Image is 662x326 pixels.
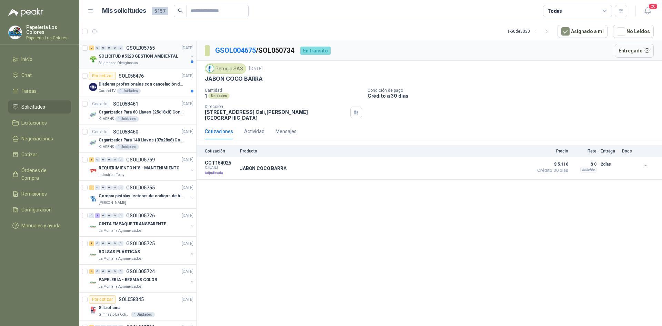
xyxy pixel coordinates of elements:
span: Inicio [21,56,32,63]
p: BOLSAS PLASTICAS [99,249,140,255]
div: 0 [101,269,106,274]
span: Configuración [21,206,52,214]
div: Todas [548,7,562,15]
p: / SOL050734 [215,45,295,56]
p: REQUERIMIENTO N°8 - MANTENIMIENTO [99,165,180,171]
div: 0 [118,269,123,274]
div: 0 [95,241,100,246]
p: [DATE] [182,73,193,79]
div: 1 [95,213,100,218]
div: Actividad [244,128,264,135]
p: [DATE] [182,157,193,163]
p: JABON COCO BARRA [240,166,287,171]
div: 0 [118,241,123,246]
p: Cotización [205,149,236,154]
button: No Leídos [613,25,654,38]
p: Condición de pago [368,88,659,93]
div: 0 [89,213,94,218]
img: Company Logo [89,223,97,231]
p: Precio [534,149,568,154]
div: 0 [107,241,112,246]
p: Cantidad [205,88,362,93]
p: 2 días [601,160,618,168]
span: 20 [648,3,658,10]
img: Company Logo [89,250,97,259]
a: Inicio [8,53,71,66]
a: Solicitudes [8,100,71,113]
span: Remisiones [21,190,47,198]
a: CerradoSOL058461[DATE] Company LogoOrganizador Para 60 Llaves (25x18x8) Con CerraduraKLARENS1 Uni... [79,97,196,125]
div: 0 [95,157,100,162]
p: JABON COCO BARRA [205,75,263,82]
div: 0 [95,269,100,274]
a: Negociaciones [8,132,71,145]
div: Por cotizar [89,72,116,80]
div: Perugia SAS [205,63,246,74]
span: $ 5.116 [534,160,568,168]
span: Cotizar [21,151,37,158]
span: Tareas [21,87,37,95]
h1: Mis solicitudes [102,6,146,16]
img: Company Logo [9,26,22,39]
img: Company Logo [89,111,97,119]
p: Salamanca Oleaginosas SAS [99,60,142,66]
button: Entregado [615,44,654,58]
p: [STREET_ADDRESS] Cali , [PERSON_NAME][GEOGRAPHIC_DATA] [205,109,348,121]
div: Por cotizar [89,295,116,304]
span: Solicitudes [21,103,45,111]
img: Company Logo [89,278,97,287]
p: $ 0 [572,160,596,168]
div: 0 [112,269,118,274]
div: Incluido [580,167,596,172]
a: Licitaciones [8,116,71,129]
p: [PERSON_NAME] [99,200,126,206]
img: Company Logo [89,167,97,175]
p: [DATE] [182,240,193,247]
p: PAPELERIA - RESMAS COLOR [99,277,157,283]
p: Dirección [205,104,348,109]
div: 0 [95,185,100,190]
p: SOL058345 [119,297,144,302]
img: Company Logo [89,195,97,203]
div: 0 [107,213,112,218]
div: Cerrado [89,128,110,136]
span: Órdenes de Compra [21,167,64,182]
a: Órdenes de Compra [8,164,71,185]
a: Remisiones [8,187,71,200]
a: Configuración [8,203,71,216]
div: 0 [101,241,106,246]
p: Diadema profesionales con cancelación de ruido en micrófono [99,81,184,88]
p: La Montaña Agromercados [99,284,142,289]
p: GSOL005726 [126,213,155,218]
p: COT164025 [205,160,236,166]
a: 2 0 0 0 0 0 GSOL005755[DATE] Company LogoCompra pistolas lectoras de codigos de barras[PERSON_NAME] [89,184,195,206]
p: KLARENS [99,144,114,150]
p: [DATE] [182,213,193,219]
a: 0 1 0 0 0 0 GSOL005726[DATE] Company LogoCINTA EMPAQUE TRANSPARENTELa Montaña Agromercados [89,211,195,234]
a: Por cotizarSOL058345[DATE] Company LogoSilla oficinaGimnasio La Colina1 Unidades [79,293,196,320]
span: Manuales y ayuda [21,222,61,229]
a: GSOL004675 [215,46,256,55]
p: SOL058476 [119,73,144,78]
p: Flete [572,149,596,154]
div: 2 [89,185,94,190]
p: 1 [205,93,207,99]
div: 0 [107,46,112,50]
div: 0 [101,46,106,50]
div: 0 [112,185,118,190]
p: Gimnasio La Colina [99,312,130,317]
div: 0 [118,213,123,218]
button: 20 [641,5,654,17]
p: GSOL005765 [126,46,155,50]
div: 0 [118,157,123,162]
img: Company Logo [89,83,97,91]
a: Cotizar [8,148,71,161]
div: 0 [107,269,112,274]
p: [DATE] [182,45,193,51]
p: La Montaña Agromercados [99,228,142,234]
div: 0 [95,46,100,50]
div: En tránsito [300,47,331,55]
div: Cerrado [89,100,110,108]
a: Por cotizarSOL058476[DATE] Company LogoDiadema profesionales con cancelación de ruido en micrófon... [79,69,196,97]
p: SOL058461 [113,101,138,106]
